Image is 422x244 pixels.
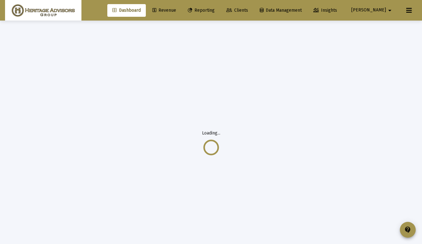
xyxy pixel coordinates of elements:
span: Revenue [152,8,176,13]
span: [PERSON_NAME] [351,8,386,13]
a: Clients [221,4,253,17]
mat-icon: arrow_drop_down [386,4,394,17]
mat-icon: contact_support [404,226,412,234]
span: Reporting [188,8,215,13]
a: Revenue [147,4,181,17]
a: Reporting [183,4,220,17]
a: Insights [308,4,342,17]
span: Dashboard [112,8,141,13]
a: Data Management [255,4,307,17]
a: Dashboard [107,4,146,17]
span: Clients [226,8,248,13]
button: [PERSON_NAME] [344,4,401,16]
img: Dashboard [10,4,77,17]
span: Data Management [260,8,302,13]
span: Insights [313,8,337,13]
